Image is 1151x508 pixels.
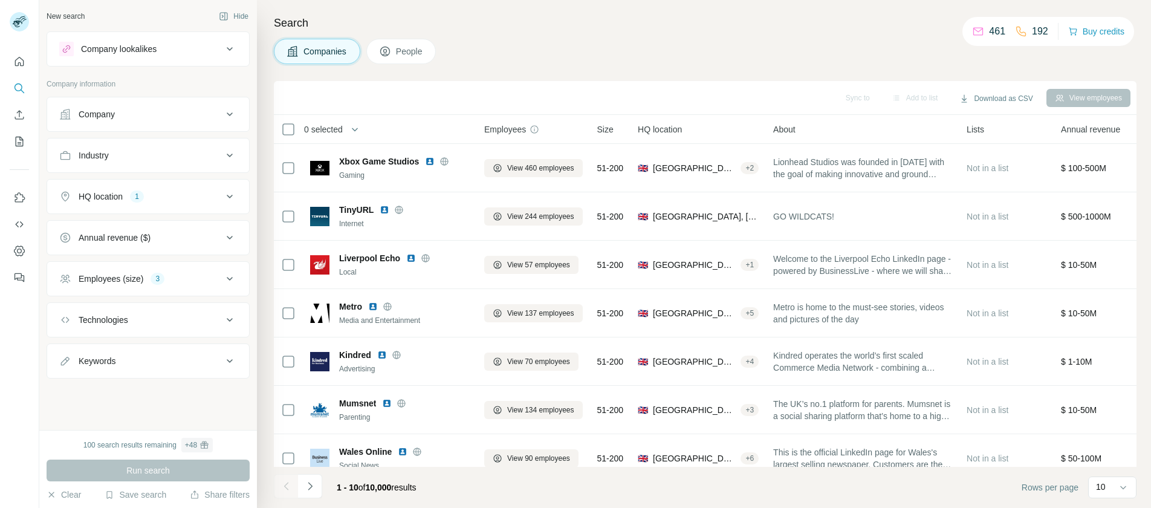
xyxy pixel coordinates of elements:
[185,440,197,451] div: + 48
[10,51,29,73] button: Quick start
[398,447,407,457] img: LinkedIn logo
[741,308,759,319] div: + 5
[967,260,1008,270] span: Not in a list
[597,404,624,416] span: 51-200
[1022,481,1078,493] span: Rows per page
[1061,308,1097,318] span: $ 10-50M
[210,7,257,25] button: Hide
[337,483,358,492] span: 1 - 10
[653,307,736,319] span: [GEOGRAPHIC_DATA], [GEOGRAPHIC_DATA], [GEOGRAPHIC_DATA]
[79,314,128,326] div: Technologies
[83,438,213,452] div: 100 search results remaining
[597,259,624,271] span: 51-200
[638,452,648,464] span: 🇬🇧
[358,483,366,492] span: of
[597,356,624,368] span: 51-200
[653,210,759,223] span: [GEOGRAPHIC_DATA], [GEOGRAPHIC_DATA]
[484,353,579,371] button: View 70 employees
[339,315,470,326] div: Media and Entertainment
[105,489,166,501] button: Save search
[967,357,1008,366] span: Not in a list
[638,356,648,368] span: 🇬🇧
[653,356,736,368] span: [GEOGRAPHIC_DATA], [GEOGRAPHIC_DATA], [GEOGRAPHIC_DATA]
[1061,123,1120,135] span: Annual revenue
[79,149,109,161] div: Industry
[339,252,400,264] span: Liverpool Echo
[741,163,759,174] div: + 2
[339,460,470,471] div: Social News
[10,267,29,288] button: Feedback
[304,123,343,135] span: 0 selected
[310,158,329,178] img: Logo of Xbox Game Studios
[339,301,362,313] span: Metro
[10,240,29,262] button: Dashboard
[10,187,29,209] button: Use Surfe on LinkedIn
[773,398,952,422] span: The UK’s no.1 platform for parents. Mumsnet is a social sharing platform that’s home to a highly ...
[47,100,249,129] button: Company
[967,163,1008,173] span: Not in a list
[773,350,952,374] span: Kindred operates the world’s first scaled Commerce Media Network - combining a Commerce Monetizat...
[1061,405,1097,415] span: $ 10-50M
[507,259,570,270] span: View 57 employees
[967,405,1008,415] span: Not in a list
[1068,23,1124,40] button: Buy credits
[337,483,417,492] span: results
[396,45,424,57] span: People
[10,104,29,126] button: Enrich CSV
[653,452,736,464] span: [GEOGRAPHIC_DATA], [GEOGRAPHIC_DATA], [GEOGRAPHIC_DATA]
[339,204,374,216] span: TinyURL
[773,210,834,223] span: GO WILDCATS!
[507,211,574,222] span: View 244 employees
[425,157,435,166] img: LinkedIn logo
[484,304,583,322] button: View 137 employees
[339,446,392,458] span: Wales Online
[10,213,29,235] button: Use Surfe API
[339,267,470,278] div: Local
[773,301,952,325] span: Metro is home to the must-see stories, videos and pictures of the day
[1061,454,1101,463] span: $ 50-100M
[507,356,570,367] span: View 70 employees
[638,404,648,416] span: 🇬🇧
[484,401,583,419] button: View 134 employees
[741,259,759,270] div: + 1
[310,449,329,468] img: Logo of Wales Online
[303,45,348,57] span: Companies
[597,210,624,223] span: 51-200
[597,307,624,319] span: 51-200
[507,453,570,464] span: View 90 employees
[79,355,115,367] div: Keywords
[47,34,249,63] button: Company lookalikes
[484,159,583,177] button: View 460 employees
[366,483,392,492] span: 10,000
[79,273,143,285] div: Employees (size)
[380,205,389,215] img: LinkedIn logo
[406,253,416,263] img: LinkedIn logo
[484,449,579,467] button: View 90 employees
[339,363,470,374] div: Advertising
[47,79,250,90] p: Company information
[81,43,157,55] div: Company lookalikes
[47,347,249,376] button: Keywords
[1032,24,1048,39] p: 192
[773,123,796,135] span: About
[47,182,249,211] button: HQ location1
[1061,163,1106,173] span: $ 100-500M
[339,397,376,409] span: Mumsnet
[773,446,952,471] span: This is the official LinkedIn page for Wales's largest selling newspaper. Customers are the lifeb...
[339,412,470,423] div: Parenting
[10,77,29,99] button: Search
[484,123,526,135] span: Employees
[274,15,1136,31] h4: Search
[597,162,624,174] span: 51-200
[507,163,574,174] span: View 460 employees
[130,191,144,202] div: 1
[47,489,81,501] button: Clear
[47,223,249,252] button: Annual revenue ($)
[339,155,419,168] span: Xbox Game Studios
[298,474,322,498] button: Navigate to next page
[310,255,329,275] img: Logo of Liverpool Echo
[79,108,115,120] div: Company
[339,218,470,229] div: Internet
[1061,260,1097,270] span: $ 10-50M
[47,11,85,22] div: New search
